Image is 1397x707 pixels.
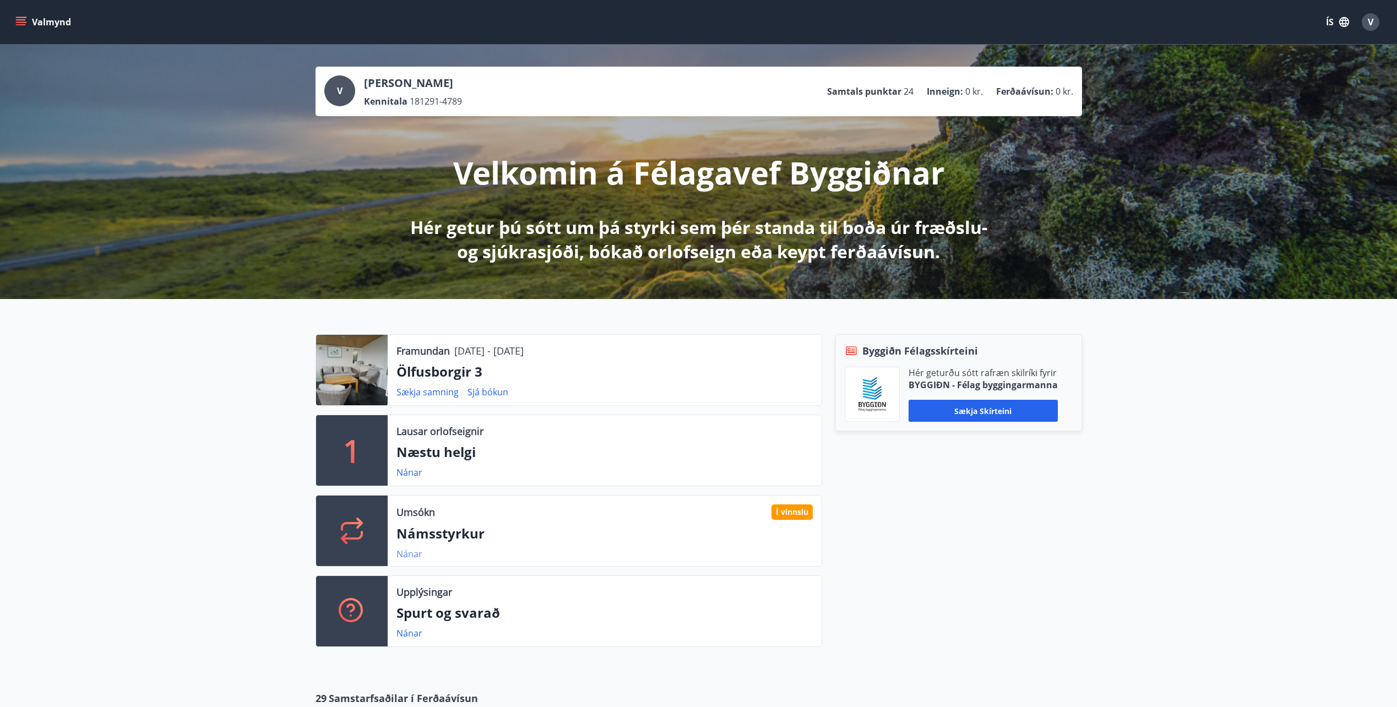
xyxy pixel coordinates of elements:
[1056,85,1073,97] span: 0 kr.
[1320,12,1355,32] button: ÍS
[909,367,1058,379] p: Hér geturðu sótt rafræn skilríki fyrir
[1368,16,1373,28] span: V
[965,85,983,97] span: 0 kr.
[396,362,813,381] p: Ölfusborgir 3
[396,386,459,398] a: Sækja samning
[396,524,813,543] p: Námsstyrkur
[453,151,944,193] p: Velkomin á Félagavef Byggiðnar
[364,95,407,107] p: Kennitala
[364,75,462,91] p: [PERSON_NAME]
[337,85,343,97] span: V
[396,505,435,519] p: Umsókn
[396,466,422,478] a: Nánar
[396,603,813,622] p: Spurt og svarað
[396,443,813,461] p: Næstu helgi
[771,504,813,520] div: Í vinnslu
[927,85,963,97] p: Inneign :
[1357,9,1384,35] button: V
[454,344,524,358] p: [DATE] - [DATE]
[909,400,1058,422] button: Sækja skírteini
[468,386,508,398] a: Sjá bókun
[316,691,327,705] span: 29
[909,379,1058,391] p: BYGGIÐN - Félag byggingarmanna
[410,95,462,107] span: 181291-4789
[396,548,422,560] a: Nánar
[396,585,452,599] p: Upplýsingar
[827,85,901,97] p: Samtals punktar
[904,85,914,97] span: 24
[329,691,478,705] span: Samstarfsaðilar í Ferðaávísun
[343,429,361,471] p: 1
[396,627,422,639] a: Nánar
[396,344,450,358] p: Framundan
[13,12,75,32] button: menu
[862,344,978,358] span: Byggiðn Félagsskírteini
[408,215,990,264] p: Hér getur þú sótt um þá styrki sem þér standa til boða úr fræðslu- og sjúkrasjóði, bókað orlofsei...
[996,85,1053,97] p: Ferðaávísun :
[854,376,891,413] img: BKlGVmlTW1Qrz68WFGMFQUcXHWdQd7yePWMkvn3i.png
[396,424,483,438] p: Lausar orlofseignir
